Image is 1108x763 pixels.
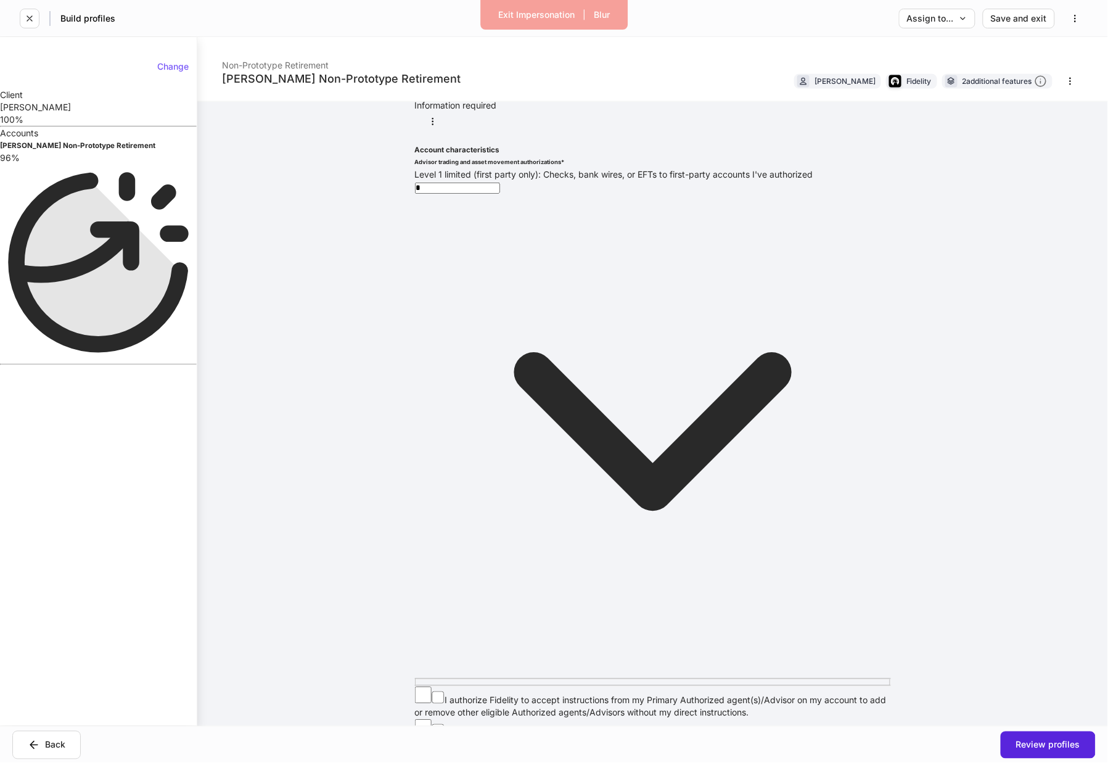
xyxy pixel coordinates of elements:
button: Review profiles [1001,732,1096,759]
button: Back [12,731,81,759]
div: Non-Prototype Retirement [222,52,461,72]
div: Change [157,62,189,71]
div: 2 additional features [962,75,1047,88]
div: Back [28,739,65,751]
span: I authorize Fidelity to accept instructions from my Primary Authorized agent(s)/Advisor on my acc... [415,695,887,718]
div: [PERSON_NAME] [815,75,876,87]
input: I authorize Fidelity to accept instructions from my Primary Authorized agent(s)/Advisor on my acc... [415,687,432,704]
h5: Build profiles [60,12,115,25]
button: Change [149,57,197,76]
div: Save and exit [991,14,1047,23]
div: Exit Impersonation [498,10,575,19]
button: Save and exit [983,9,1055,28]
div: Assign to... [907,14,967,23]
h5: Account characteristics [415,144,891,156]
button: Assign to... [899,9,975,28]
div: Review profiles [1016,741,1080,749]
div: Level 1 limited (first party only): Checks, bank wires, or EFTs to first-party accounts I've auth... [415,168,891,181]
div: Blur [594,10,610,19]
div: [PERSON_NAME] Non-Prototype Retirement [222,72,461,86]
button: Blur [586,5,618,25]
h6: Advisor trading and asset movement authorizations [415,156,891,168]
div: Information required [415,99,891,112]
div: Fidelity [906,75,932,87]
button: Exit Impersonation [490,5,583,25]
